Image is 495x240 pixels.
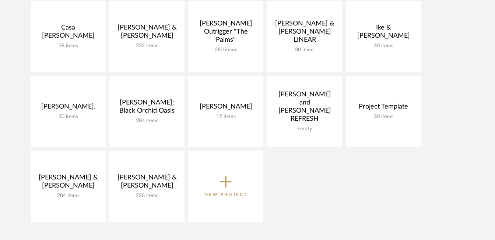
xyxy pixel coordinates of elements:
div: 30 items [36,114,100,120]
p: New Project [204,191,248,198]
button: New Project [188,151,263,222]
div: 30 items [273,47,336,53]
div: 226 items [115,193,179,199]
div: [PERSON_NAME]: Black Orchid Oasis [115,99,179,118]
div: 38 items [36,43,100,49]
div: 12 items [194,114,257,120]
div: 204 items [36,193,100,199]
div: [PERSON_NAME] Outrigger "The Palms" [194,20,257,47]
div: 284 items [115,118,179,124]
div: Ike & [PERSON_NAME] [352,24,415,43]
div: Casa [PERSON_NAME] [36,24,100,43]
div: [PERSON_NAME] & [PERSON_NAME] [36,174,100,193]
div: Project Template [352,103,415,114]
div: Empty [273,126,336,132]
div: 30 items [352,114,415,120]
div: 232 items [115,43,179,49]
div: [PERSON_NAME] & [PERSON_NAME] LINEAR [273,20,336,47]
div: [PERSON_NAME]. [36,103,100,114]
div: [PERSON_NAME] and [PERSON_NAME] REFRESH [273,90,336,126]
div: 30 items [352,43,415,49]
div: 280 items [194,47,257,53]
div: [PERSON_NAME] & [PERSON_NAME] [115,24,179,43]
div: [PERSON_NAME] & [PERSON_NAME] [115,174,179,193]
div: [PERSON_NAME] [194,103,257,114]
